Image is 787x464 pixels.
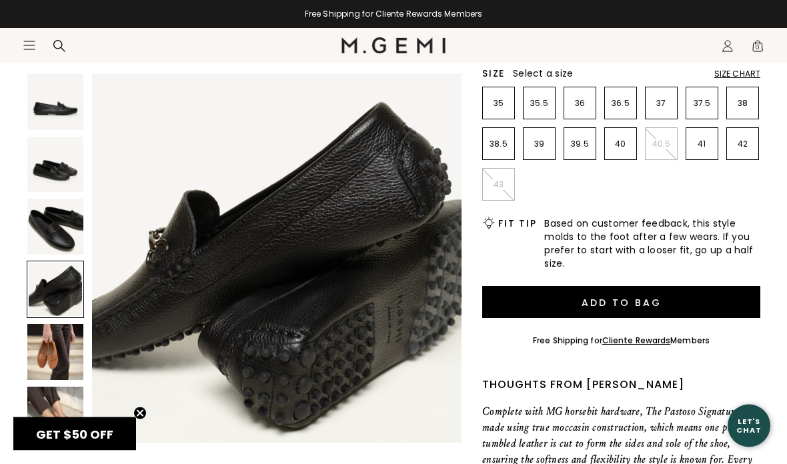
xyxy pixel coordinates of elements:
[605,99,636,109] p: 36.5
[564,139,596,150] p: 39.5
[544,217,760,271] span: Based on customer feedback, this style molds to the foot after a few wears. If you prefer to star...
[27,74,83,130] img: The Pastoso Signature
[482,377,760,393] div: Thoughts from [PERSON_NAME]
[646,139,677,150] p: 40.5
[23,39,36,52] button: Open site menu
[36,426,113,443] span: GET $50 OFF
[524,99,555,109] p: 35.5
[646,99,677,109] p: 37
[727,139,758,150] p: 42
[564,99,596,109] p: 36
[27,199,83,255] img: The Pastoso Signature
[751,42,764,55] span: 0
[27,387,83,443] img: The Pastoso Signature
[524,139,555,150] p: 39
[498,219,536,229] h2: Fit Tip
[686,99,718,109] p: 37.5
[483,180,514,191] p: 43
[482,287,760,319] button: Add to Bag
[133,407,147,420] button: Close teaser
[727,99,758,109] p: 38
[483,99,514,109] p: 35
[27,324,83,380] img: The Pastoso Signature
[533,336,710,347] div: Free Shipping for Members
[602,335,671,347] a: Cliente Rewards
[27,137,83,193] img: The Pastoso Signature
[605,139,636,150] p: 40
[728,417,770,434] div: Let's Chat
[13,417,136,451] div: GET $50 OFFClose teaser
[686,139,718,150] p: 41
[92,73,462,443] img: The Pastoso Signature
[341,37,446,53] img: M.Gemi
[483,139,514,150] p: 38.5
